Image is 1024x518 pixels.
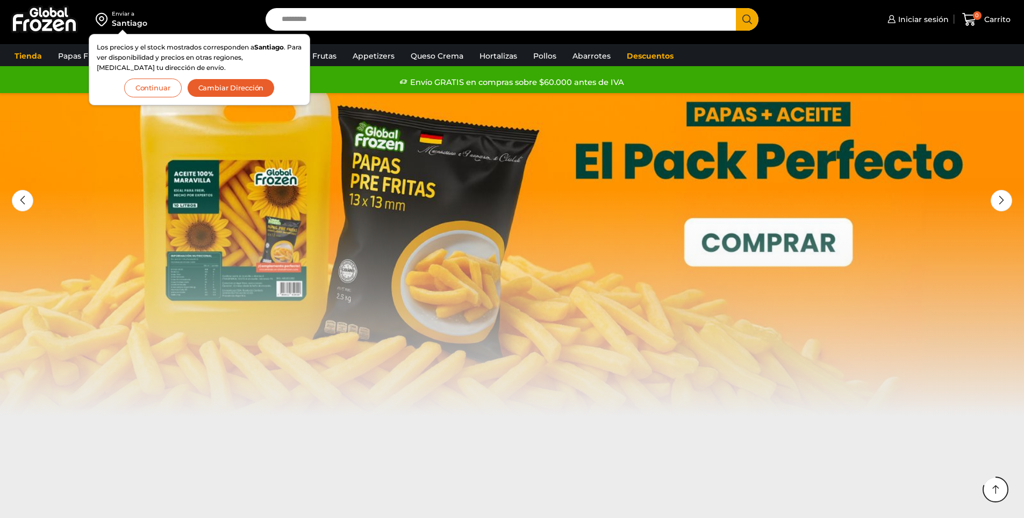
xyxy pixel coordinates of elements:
[53,46,110,66] a: Papas Fritas
[474,46,522,66] a: Hortalizas
[9,46,47,66] a: Tienda
[959,7,1013,32] a: 0 Carrito
[621,46,679,66] a: Descuentos
[896,14,949,25] span: Iniciar sesión
[112,10,147,18] div: Enviar a
[347,46,400,66] a: Appetizers
[982,14,1011,25] span: Carrito
[12,190,33,211] div: Previous slide
[96,10,112,29] img: address-field-icon.svg
[97,42,302,73] p: Los precios y el stock mostrados corresponden a . Para ver disponibilidad y precios en otras regi...
[124,79,182,97] button: Continuar
[187,79,275,97] button: Cambiar Dirección
[973,11,982,20] span: 0
[991,190,1012,211] div: Next slide
[112,18,147,29] div: Santiago
[885,9,949,30] a: Iniciar sesión
[736,8,758,31] button: Search button
[254,43,284,51] strong: Santiago
[528,46,562,66] a: Pollos
[567,46,616,66] a: Abarrotes
[405,46,469,66] a: Queso Crema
